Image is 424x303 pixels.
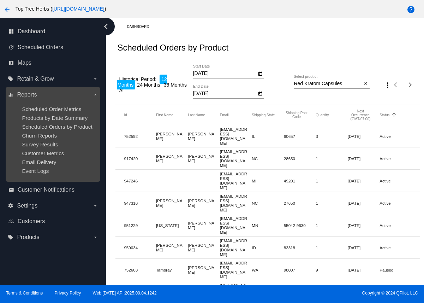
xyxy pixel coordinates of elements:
mat-cell: 1 [316,155,347,163]
mat-cell: [PERSON_NAME] [188,219,220,232]
a: [URL][DOMAIN_NAME] [52,6,104,12]
mat-cell: 951229 [124,221,156,229]
a: map Maps [8,57,98,69]
input: End Date [193,91,257,97]
mat-cell: MN [252,221,283,229]
a: Event Logs [22,168,49,174]
li: All [117,86,126,95]
mat-cell: 959034 [124,244,156,252]
mat-cell: 55042-9630 [284,221,316,229]
i: local_offer [8,234,13,240]
mat-cell: [PERSON_NAME] [156,152,188,165]
mat-cell: 947316 [124,199,156,207]
span: Customers [18,218,45,225]
button: Next page [403,78,417,92]
mat-cell: [DATE] [348,132,380,140]
i: email [8,187,14,193]
span: Customer Metrics [22,150,64,156]
mat-cell: IL [252,132,283,140]
mat-icon: help [407,5,415,14]
mat-cell: [PERSON_NAME] [156,197,188,209]
mat-cell: NC [252,199,283,207]
button: Change sorting for NextOccurrenceUtc [348,109,373,121]
span: Survey Results [22,141,58,147]
mat-cell: [DATE] [348,266,380,274]
mat-cell: NC [252,155,283,163]
button: Change sorting for Customer.FirstName [156,113,173,117]
a: dashboard Dashboard [8,26,98,37]
button: Change sorting for Id [124,113,127,117]
mat-cell: [PERSON_NAME] [188,241,220,254]
span: Reports [17,92,37,98]
li: 12 Months [117,75,167,89]
mat-cell: [DATE] [348,199,380,207]
a: Scheduled Orders by Product [22,124,92,130]
a: Scheduled Order Metrics [22,106,81,112]
input: Select product [294,81,362,87]
span: Retain & Grow [17,76,54,82]
mat-cell: [PERSON_NAME] [156,241,188,254]
button: Open calendar [257,89,264,97]
mat-cell: WA [252,266,283,274]
span: Products [17,234,39,240]
mat-cell: 752603 [124,266,156,274]
a: people_outline Customers [8,216,98,227]
button: Change sorting for Quantity [316,113,329,117]
li: 36 Months [162,80,189,89]
mat-cell: 49201 [284,177,316,185]
mat-cell: 752592 [124,132,156,140]
mat-cell: [PERSON_NAME] [188,130,220,142]
a: Churn Reports [22,133,57,139]
button: Previous page [389,78,403,92]
mat-cell: 9 [316,266,347,274]
i: people_outline [8,218,14,224]
li: Historical Period: [117,75,158,84]
mat-cell: 1 [316,199,347,207]
mat-cell: Active [380,155,411,163]
button: Clear [362,80,370,87]
mat-cell: [EMAIL_ADDRESS][DOMAIN_NAME] [220,192,252,214]
mat-cell: [DATE] [348,244,380,252]
button: Change sorting for ShippingPostcode [284,111,309,119]
mat-cell: [PERSON_NAME] [188,263,220,276]
mat-cell: Active [380,132,411,140]
i: arrow_drop_down [92,92,98,98]
i: update [8,45,14,50]
h2: Scheduled Orders by Product [117,43,228,53]
span: Customer Notifications [18,187,74,193]
a: update Scheduled Orders [8,42,98,53]
span: Products by Date Summary [22,115,88,121]
mat-cell: Tambray [156,266,188,274]
mat-cell: 947246 [124,177,156,185]
i: map [8,60,14,66]
button: Change sorting for Customer.Email [220,113,229,117]
i: dashboard [8,29,14,34]
mat-icon: arrow_back [3,5,11,14]
a: Privacy Policy [55,291,81,296]
mat-icon: more_vert [383,81,392,89]
input: Start Date [193,71,257,76]
span: Email Delivery [22,159,56,165]
mat-cell: 27650 [284,199,316,207]
mat-cell: 98007 [284,266,316,274]
i: chevron_left [100,21,112,32]
mat-cell: 83318 [284,244,316,252]
a: Dashboard [127,21,155,32]
mat-cell: [EMAIL_ADDRESS][DOMAIN_NAME] [220,147,252,169]
mat-cell: [DATE] [348,155,380,163]
mat-cell: Active [380,199,411,207]
mat-cell: 28650 [284,155,316,163]
mat-cell: 1 [316,244,347,252]
mat-cell: [DATE] [348,177,380,185]
i: arrow_drop_down [92,203,98,209]
mat-cell: [EMAIL_ADDRESS][DOMAIN_NAME] [220,259,252,281]
mat-cell: [PERSON_NAME] [188,152,220,165]
mat-cell: Active [380,221,411,229]
i: local_offer [8,76,13,82]
span: Top Tree Herbs ( ) [16,6,106,12]
mat-cell: MI [252,177,283,185]
mat-cell: 60657 [284,132,316,140]
li: 24 Months [135,80,162,89]
mat-cell: 917420 [124,155,156,163]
